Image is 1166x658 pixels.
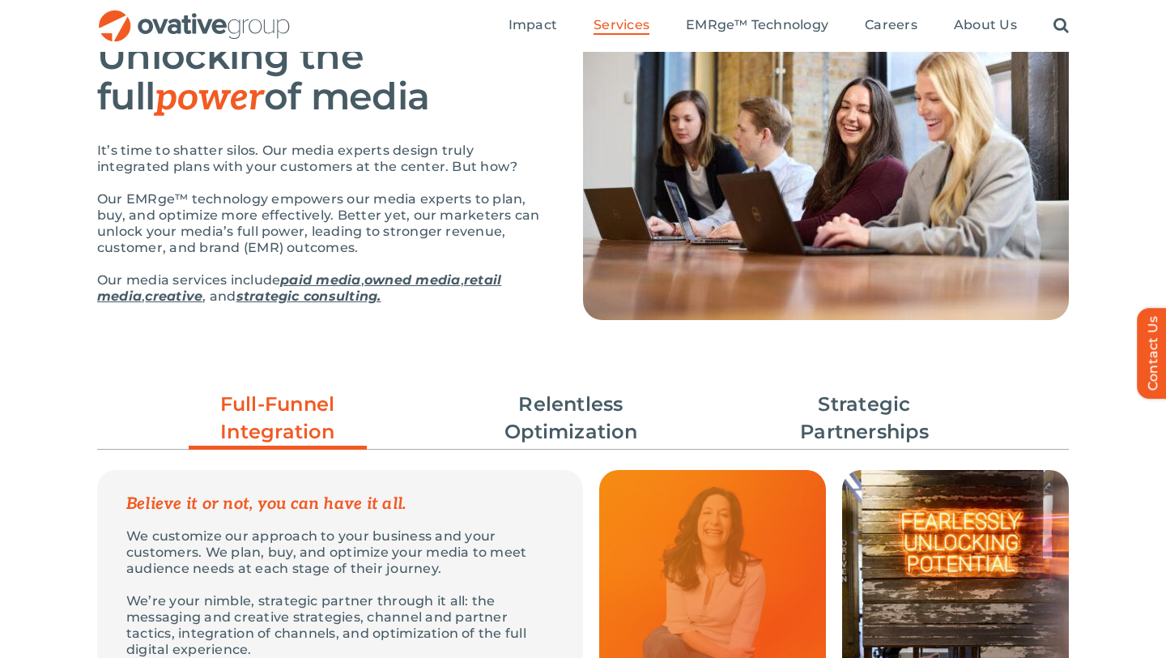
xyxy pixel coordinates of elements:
[865,17,917,33] span: Careers
[482,391,660,446] a: Relentless Optimization
[145,288,202,304] a: creative
[954,17,1017,35] a: About Us
[97,272,543,305] p: Our media services include , , , , and
[97,143,543,175] p: It’s time to shatter silos. Our media experts design truly integrated plans with your customers a...
[776,391,954,446] a: Strategic Partnerships
[126,496,554,512] p: Believe it or not, you can have it all.
[97,36,543,118] h2: Unlocking the full of media
[97,382,1069,454] ul: Post Filters
[189,391,367,454] a: Full-Funnel Integration
[97,8,291,23] a: OG_Full_horizontal_RGB
[126,528,554,577] p: We customize our approach to your business and your customers. We plan, buy, and optimize your me...
[364,272,461,288] a: owned media
[686,17,828,35] a: EMRge™ Technology
[97,191,543,256] p: Our EMRge™ technology empowers our media experts to plan, buy, and optimize more effectively. Bet...
[865,17,917,35] a: Careers
[97,272,501,304] a: retail media
[126,593,554,658] p: We’re your nimble, strategic partner through it all: the messaging and creative strategies, chann...
[280,272,360,288] a: paid media
[155,75,264,121] em: power
[509,17,557,33] span: Impact
[594,17,649,35] a: Services
[1053,17,1069,35] a: Search
[594,17,649,33] span: Services
[509,17,557,35] a: Impact
[686,17,828,33] span: EMRge™ Technology
[236,288,381,304] a: strategic consulting.
[954,17,1017,33] span: About Us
